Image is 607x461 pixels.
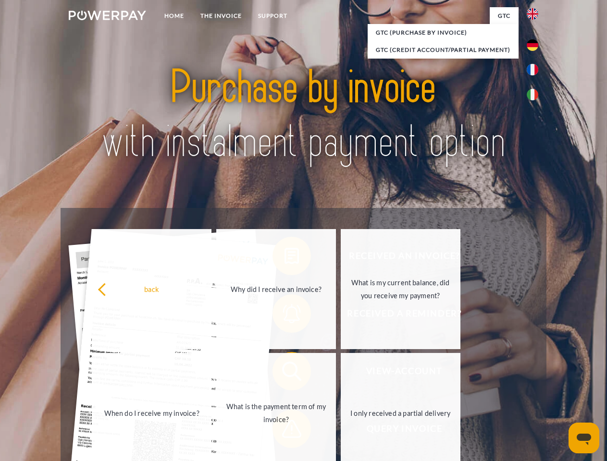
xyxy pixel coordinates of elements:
a: GTC [490,7,519,24]
img: fr [527,64,538,75]
a: THE INVOICE [192,7,250,24]
div: I only received a partial delivery [347,406,455,419]
img: logo-powerpay-white.svg [69,11,146,20]
div: What is the payment term of my invoice? [222,400,330,426]
img: en [527,8,538,20]
div: back [98,282,206,295]
a: Support [250,7,296,24]
img: title-powerpay_en.svg [92,46,515,184]
a: What is my current balance, did you receive my payment? [341,229,460,349]
a: GTC (Purchase by invoice) [368,24,519,41]
div: Why did I receive an invoice? [222,282,330,295]
img: it [527,89,538,100]
img: de [527,39,538,51]
div: When do I receive my invoice? [98,406,206,419]
div: What is my current balance, did you receive my payment? [347,276,455,302]
a: Home [156,7,192,24]
iframe: Button to launch messaging window [569,423,599,453]
a: GTC (Credit account/partial payment) [368,41,519,59]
